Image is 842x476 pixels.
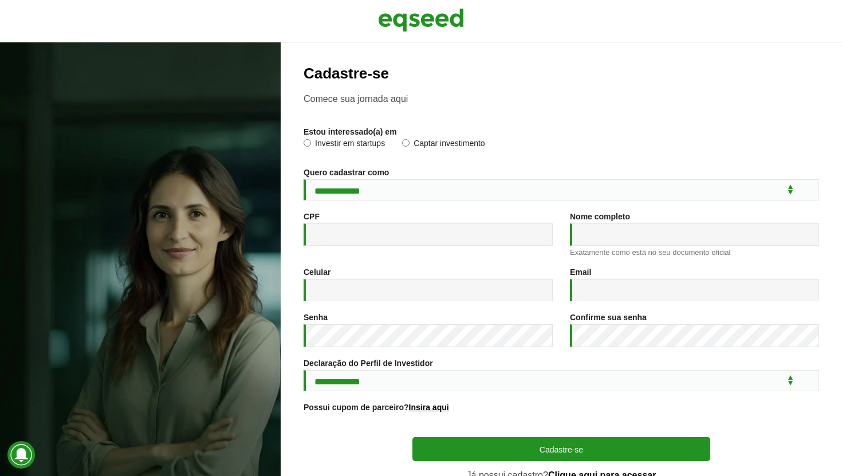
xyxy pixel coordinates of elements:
[409,403,449,411] a: Insira aqui
[304,313,328,321] label: Senha
[304,65,819,82] h2: Cadastre-se
[402,139,410,147] input: Captar investimento
[304,128,397,136] label: Estou interessado(a) em
[378,6,464,34] img: EqSeed Logo
[570,313,647,321] label: Confirme sua senha
[412,437,710,461] button: Cadastre-se
[304,139,311,147] input: Investir em startups
[304,168,389,176] label: Quero cadastrar como
[402,139,485,151] label: Captar investimento
[304,139,385,151] label: Investir em startups
[304,213,320,221] label: CPF
[304,403,449,411] label: Possui cupom de parceiro?
[570,213,630,221] label: Nome completo
[304,268,330,276] label: Celular
[304,359,433,367] label: Declaração do Perfil de Investidor
[570,249,819,256] div: Exatamente como está no seu documento oficial
[570,268,591,276] label: Email
[304,93,819,104] p: Comece sua jornada aqui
